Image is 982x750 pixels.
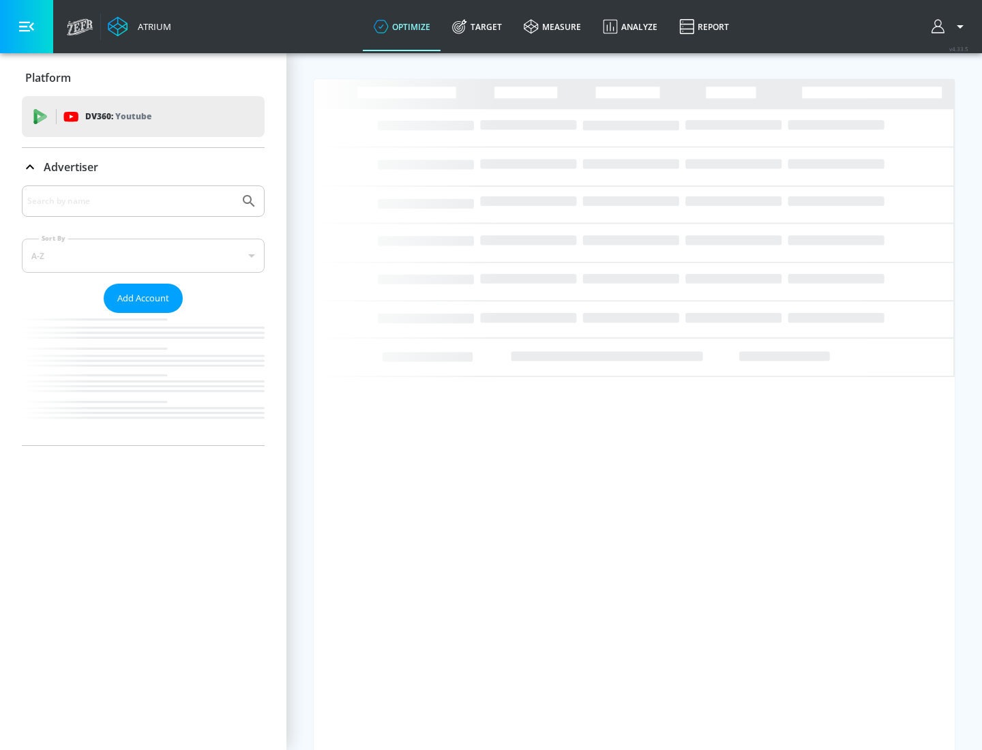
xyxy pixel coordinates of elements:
nav: list of Advertiser [22,313,265,445]
div: Platform [22,59,265,97]
span: v 4.33.5 [949,45,968,52]
div: Advertiser [22,185,265,445]
div: Advertiser [22,148,265,186]
a: Analyze [592,2,668,51]
div: DV360: Youtube [22,96,265,137]
label: Sort By [39,234,68,243]
button: Add Account [104,284,183,313]
a: Atrium [108,16,171,37]
a: measure [513,2,592,51]
p: Platform [25,70,71,85]
a: optimize [363,2,441,51]
p: Advertiser [44,160,98,175]
div: A-Z [22,239,265,273]
a: Report [668,2,740,51]
span: Add Account [117,290,169,306]
a: Target [441,2,513,51]
p: Youtube [115,109,151,123]
p: DV360: [85,109,151,124]
input: Search by name [27,192,234,210]
div: Atrium [132,20,171,33]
